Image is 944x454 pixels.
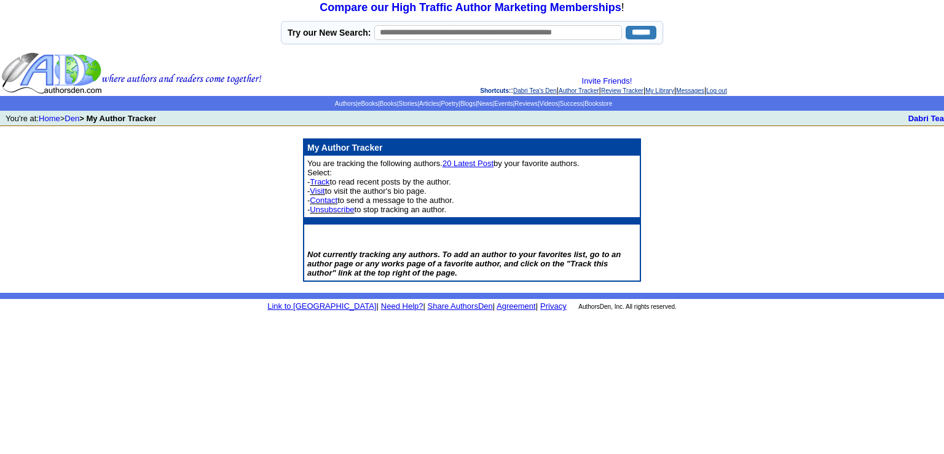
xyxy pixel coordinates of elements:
[601,87,643,94] a: Review Tracker
[582,76,632,86] a: Invite Friends!
[560,100,583,107] a: Success
[514,100,538,107] a: Reviews
[540,301,567,311] a: Privacy
[480,87,511,94] span: Shortcuts:
[1,52,262,95] img: header_logo2.gif
[307,250,621,277] font: Not currently tracking any authors. To add an author to your favorites list, go to an author page...
[497,301,536,311] a: Agreement
[493,301,495,311] font: |
[288,28,371,38] label: Try our New Search:
[478,100,493,107] a: News
[494,100,513,107] a: Events
[380,100,397,107] a: Books
[559,87,599,94] a: Author Tracker
[79,114,156,123] b: > My Author Tracker
[65,114,79,123] a: Den
[540,100,558,107] a: Videos
[578,303,677,310] font: AuthorsDen, Inc. All rights reserved.
[706,87,726,94] a: Log out
[376,301,378,311] font: |
[442,159,494,168] a: 20 Latest Post
[419,100,439,107] a: Articles
[335,100,356,107] a: Authors
[423,301,425,311] font: |
[310,205,354,214] font: Unsubscribe
[310,186,324,196] font: Visit
[398,100,417,107] a: Stories
[310,177,329,186] font: Track
[267,301,376,311] a: Link to [GEOGRAPHIC_DATA]
[307,159,580,214] font: You are tracking the following authors. by your favorite authors. Select: - to read recent posts ...
[441,100,458,107] a: Poetry
[584,100,612,107] a: Bookstore
[320,1,621,14] a: Compare our High Traffic Author Marketing Memberships
[307,220,309,221] img: shim.gif
[495,301,538,311] font: |
[676,87,704,94] a: Messages
[310,196,337,205] font: Contact
[264,76,943,95] div: : | | | | |
[428,301,493,311] a: Share AuthorsDen
[6,114,156,123] font: You're at: >
[39,114,60,123] a: Home
[908,114,944,123] a: Dabri Tea
[513,87,557,94] a: Dabri Tea's Den
[645,87,674,94] a: My Library
[307,143,637,153] p: My Author Tracker
[381,301,423,311] a: Need Help?
[358,100,378,107] a: eBooks
[320,1,624,14] font: !
[460,100,476,107] a: Blogs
